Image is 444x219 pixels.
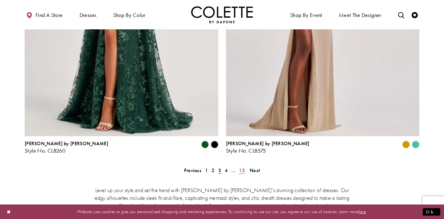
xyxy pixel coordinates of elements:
img: Colette by Daphne [191,6,253,23]
a: ... [229,166,237,175]
a: Meet the designer [337,6,383,23]
span: Current page [216,166,223,175]
button: Submit Dialog [423,208,440,216]
span: Dresses [80,12,97,18]
span: Shop By Event [289,6,324,23]
span: Previous [184,167,201,174]
span: ... [231,167,235,174]
a: 13 [237,166,247,175]
p: Website uses cookies to give you personalized shopping and marketing experiences. By continuing t... [44,208,400,216]
span: Dresses [78,6,98,23]
span: 3 [218,167,221,174]
a: Prev Page [182,166,203,175]
a: 4 [223,166,229,175]
div: Colette by Daphne Style No. CL8260 [25,141,108,154]
span: 1 [205,167,208,174]
span: Shop by color [112,6,147,23]
a: Check Wishlist [410,6,419,23]
span: Style No. CL8575 [226,147,266,154]
i: Gold [402,141,410,148]
a: Toggle search [397,6,406,23]
a: Find a store [25,6,64,23]
span: [PERSON_NAME] by [PERSON_NAME] [226,140,310,147]
i: Black [211,141,218,148]
button: Close Dialog [4,206,14,217]
span: Meet the designer [339,12,381,18]
a: Visit Home Page [191,6,253,23]
span: Style No. CL8260 [25,147,65,154]
a: here [358,208,366,215]
span: 13 [239,167,245,174]
span: 2 [212,167,214,174]
i: Turquoise [412,141,419,148]
span: 4 [225,167,228,174]
span: Shop By Event [290,12,322,18]
div: Colette by Daphne Style No. CL8575 [226,141,310,154]
span: Shop by color [113,12,146,18]
span: Next [250,167,260,174]
a: Next Page [248,166,262,175]
span: [PERSON_NAME] by [PERSON_NAME] [25,140,108,147]
a: 2 [210,166,216,175]
span: Find a store [35,12,63,18]
a: 1 [203,166,210,175]
i: Evergreen [201,141,209,148]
